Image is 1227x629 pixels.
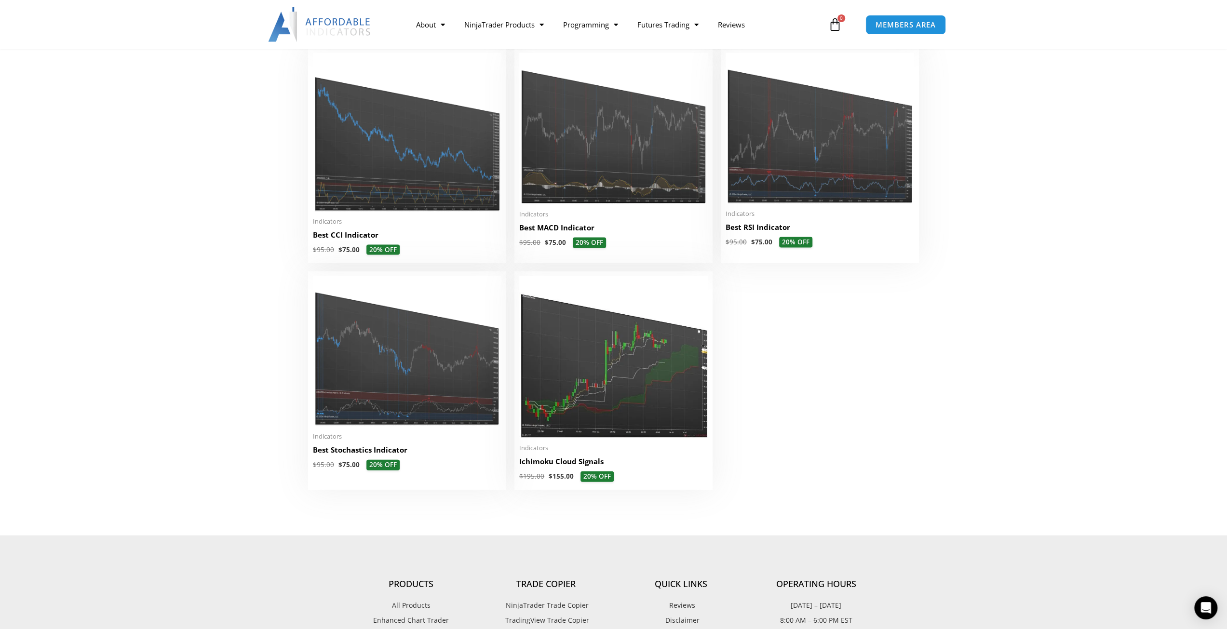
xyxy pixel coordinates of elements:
[338,460,360,469] bdi: 75.00
[708,13,754,36] a: Reviews
[313,460,334,469] bdi: 95.00
[749,599,884,612] p: [DATE] – [DATE]
[503,599,589,612] span: NinjaTrader Trade Copier
[366,245,400,255] span: 20% OFF
[519,210,708,218] span: Indicators
[338,245,360,254] bdi: 75.00
[726,238,729,246] span: $
[751,238,755,246] span: $
[751,238,772,246] bdi: 75.00
[519,456,708,471] a: Ichimoku Cloud Signals
[749,579,884,589] h4: Operating Hours
[313,217,501,226] span: Indicators
[479,614,614,627] a: TradingView Trade Copier
[573,238,606,248] span: 20% OFF
[344,614,479,627] a: Enhanced Chart Trader
[580,471,614,482] span: 20% OFF
[519,472,523,481] span: $
[519,444,708,452] span: Indicators
[313,445,501,460] a: Best Stochastics Indicator
[667,599,695,612] span: Reviews
[837,14,845,22] span: 0
[313,230,501,240] h2: Best CCI Indicator
[519,456,708,467] h2: Ichimoku Cloud Signals
[479,579,614,589] h4: Trade Copier
[876,21,936,28] span: MEMBERS AREA
[392,599,431,612] span: All Products
[614,614,749,627] a: Disclaimer
[406,13,825,36] nav: Menu
[545,238,549,247] span: $
[1194,596,1217,619] div: Open Intercom Messenger
[726,222,914,237] a: Best RSI Indicator
[519,472,544,481] bdi: 195.00
[726,238,747,246] bdi: 95.00
[313,230,501,245] a: Best CCI Indicator
[749,614,884,627] p: 8:00 AM – 6:00 PM EST
[627,13,708,36] a: Futures Trading
[779,237,812,248] span: 20% OFF
[726,53,914,204] img: Best RSI Indicator
[519,53,708,204] img: Best MACD Indicator
[406,13,454,36] a: About
[549,472,574,481] bdi: 155.00
[549,472,553,481] span: $
[519,238,540,247] bdi: 95.00
[663,614,700,627] span: Disclaimer
[519,276,708,438] img: Ichimuku
[313,445,501,455] h2: Best Stochastics Indicator
[373,614,449,627] span: Enhanced Chart Trader
[338,460,342,469] span: $
[366,460,400,470] span: 20% OFF
[865,15,946,35] a: MEMBERS AREA
[519,223,708,233] h2: Best MACD Indicator
[553,13,627,36] a: Programming
[313,53,501,212] img: Best CCI Indicator
[313,432,501,441] span: Indicators
[614,599,749,612] a: Reviews
[268,7,372,42] img: LogoAI | Affordable Indicators – NinjaTrader
[503,614,589,627] span: TradingView Trade Copier
[454,13,553,36] a: NinjaTrader Products
[479,599,614,612] a: NinjaTrader Trade Copier
[814,11,856,39] a: 0
[519,238,523,247] span: $
[614,579,749,589] h4: Quick Links
[344,599,479,612] a: All Products
[519,223,708,238] a: Best MACD Indicator
[313,245,334,254] bdi: 95.00
[344,579,479,589] h4: Products
[726,210,914,218] span: Indicators
[313,460,317,469] span: $
[545,238,566,247] bdi: 75.00
[338,245,342,254] span: $
[313,245,317,254] span: $
[726,222,914,232] h2: Best RSI Indicator
[313,276,501,427] img: Best Stochastics Indicator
